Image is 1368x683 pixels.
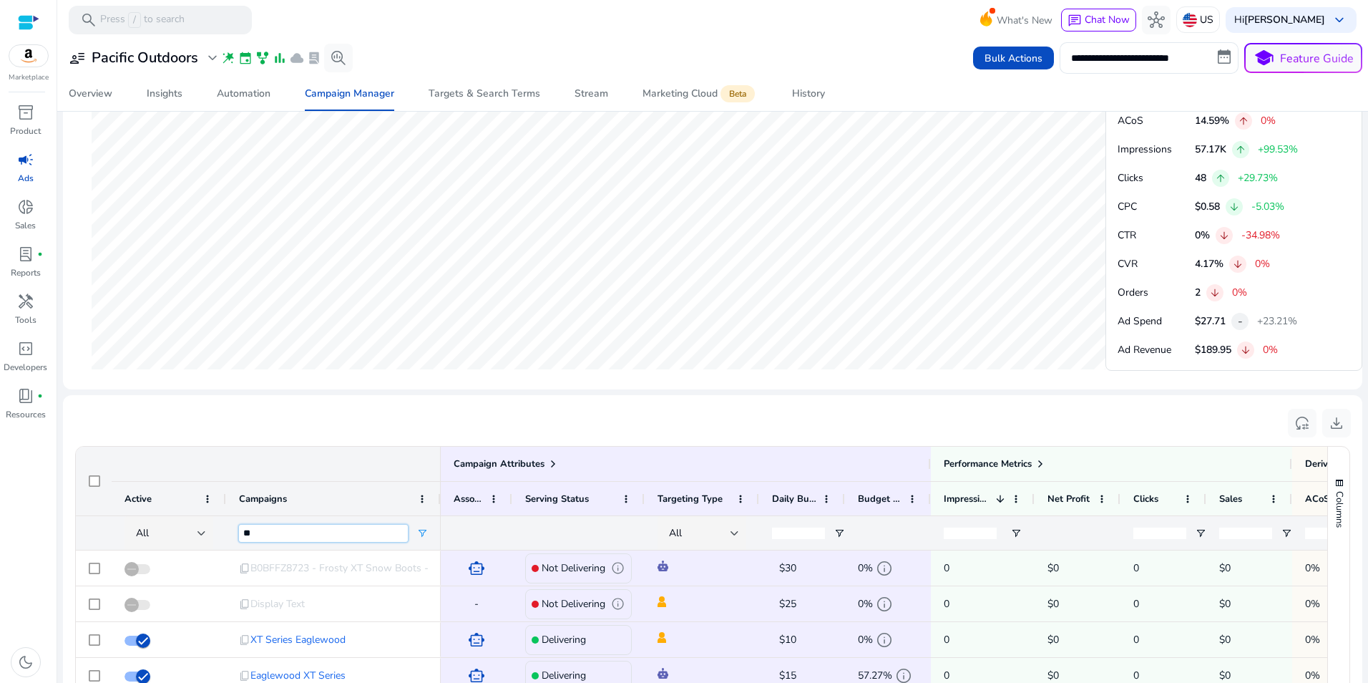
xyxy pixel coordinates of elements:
[1322,409,1351,437] button: download
[720,85,755,102] span: Beta
[779,669,796,682] span: $15
[1328,415,1345,432] span: download
[1118,285,1189,300] p: Orders
[1331,11,1348,29] span: keyboard_arrow_down
[1195,342,1231,357] p: $189.95
[1195,170,1206,185] p: 48
[1219,625,1279,654] p: $0
[1238,313,1243,330] span: -
[858,553,873,583] span: 0%
[1195,256,1223,271] p: 4.17%
[37,393,43,399] span: fiber_manual_record
[1133,553,1193,583] span: 0
[779,561,796,575] span: $30
[985,51,1042,66] span: Bulk Actions
[454,493,484,505] span: Associated Rules
[829,594,847,615] mat-icon: edit
[876,596,893,613] span: info
[11,266,41,279] p: Reports
[255,51,270,65] span: family_history
[1238,115,1249,127] span: arrow_upward
[1195,285,1201,300] p: 2
[250,625,346,654] span: XT Series Eaglewood
[829,629,847,651] mat-icon: edit
[15,219,36,232] p: Sales
[1047,493,1090,505] span: Net Profit
[1010,528,1022,539] button: Open Filter Menu
[1232,288,1247,298] p: 0%
[1244,43,1362,73] button: schoolFeature Guide
[239,670,250,682] span: content_copy
[1195,314,1226,329] p: $27.71
[669,526,682,540] span: All
[1257,316,1297,326] p: +23.21%
[217,89,270,99] div: Automation
[997,8,1052,33] span: What's New
[1263,345,1278,355] p: 0%
[1232,258,1244,270] span: arrow_downward
[239,525,408,542] input: Campaigns Filter Input
[1118,342,1189,357] p: Ad Revenue
[1200,7,1213,32] p: US
[792,89,825,99] div: History
[525,493,589,505] span: Serving Status
[324,44,353,72] button: search_insights
[92,49,198,67] h3: Pacific Outdoors
[1305,493,1329,505] span: ACoS
[779,597,796,611] span: $25
[575,89,608,99] div: Stream
[1238,173,1278,183] p: +29.73%
[238,51,253,65] span: event
[416,528,428,539] button: Open Filter Menu
[1219,553,1279,583] p: $0
[17,654,34,671] span: dark_mode
[611,597,625,611] span: info
[1195,528,1206,539] button: Open Filter Menu
[1118,228,1189,243] p: CTR
[1281,528,1292,539] button: Open Filter Menu
[1183,13,1197,27] img: us.svg
[1234,15,1325,25] p: Hi
[1133,589,1193,619] span: 0
[876,560,893,577] span: info
[17,246,34,263] span: lab_profile
[944,457,1032,470] span: Performance Metrics
[69,49,86,67] span: user_attributes
[1133,493,1158,505] span: Clicks
[1067,14,1082,28] span: chat
[1195,113,1229,128] p: 14.59%
[6,408,46,421] p: Resources
[1195,228,1210,243] p: 0%
[858,493,902,505] span: Budget Used
[69,89,112,99] div: Overview
[944,589,1022,619] p: 0
[944,625,1022,654] p: 0
[9,45,48,67] img: amazon.svg
[1118,170,1189,185] p: Clicks
[658,493,723,505] span: Targeting Type
[239,599,250,610] span: content_copy
[772,493,816,505] span: Daily Budget
[100,12,185,28] p: Press to search
[834,528,845,539] button: Open Filter Menu
[1280,50,1354,67] p: Feature Guide
[1118,113,1189,128] p: ACoS
[468,560,485,577] span: smart_toy
[1219,589,1279,619] p: $0
[1142,6,1171,34] button: hub
[1061,9,1136,32] button: chatChat Now
[1047,669,1059,682] span: $0
[18,172,34,185] p: Ads
[17,151,34,168] span: campaign
[37,251,43,257] span: fiber_manual_record
[17,340,34,357] span: code_blocks
[1333,491,1346,528] span: Columns
[221,51,235,65] span: wand_stars
[542,625,586,654] p: Delivering
[9,72,49,83] p: Marketplace
[858,625,873,654] span: 0%
[290,51,304,65] span: cloud
[944,493,990,505] span: Impressions
[305,89,394,99] div: Campaign Manager
[330,49,347,67] span: search_insights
